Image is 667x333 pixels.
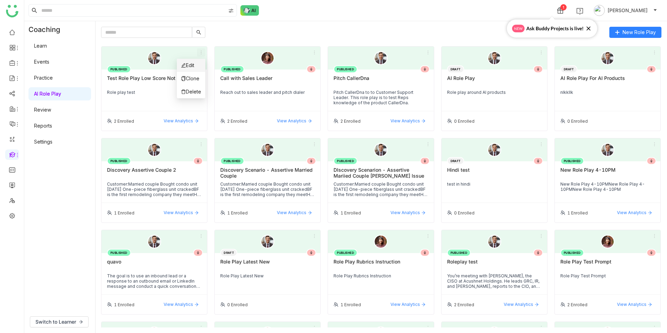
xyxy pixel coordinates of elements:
button: View Analytics [388,117,428,125]
div: PUBLISHED [560,157,584,165]
span: View Analytics [390,210,420,216]
span: View Analytics [617,301,647,308]
a: AI Role Play [34,91,61,97]
div: PUBLISHED [447,249,471,257]
img: neutral.png [487,51,501,65]
button: New Role Play [609,27,661,38]
div: 1 Enrolled [114,210,134,216]
div: nlkkllk [560,90,655,95]
span: View Analytics [617,210,647,216]
div: PUBLISHED [107,249,131,257]
img: neutral.png [261,235,274,249]
button: View Analytics [274,209,315,217]
a: Reports [34,123,52,129]
div: PUBLISHED [560,249,584,257]
a: Events [34,59,49,65]
img: avatar [594,5,605,16]
div: Customer:Married couple Bought condo unit [DATE] One-piece fiberglass unit crackedBF is the first... [333,181,428,197]
div: PUBLISHED [220,65,244,73]
button: View Analytics [161,209,201,217]
button: View Analytics [388,300,428,309]
img: male.png [261,143,274,157]
img: male.png [374,143,388,157]
div: 2 Enrolled [567,302,587,307]
div: DRAFT [220,249,237,257]
a: Practice [34,75,53,81]
div: Role Play Latest New [220,273,315,278]
span: New Role Play [623,29,656,36]
img: logo [6,5,18,17]
div: DRAFT [447,157,464,165]
img: neutral.png [487,143,501,157]
div: quavo [107,259,201,270]
div: Test Role Play Low Score Not Worked [107,75,201,87]
button: View Analytics [388,209,428,217]
button: Switch to Learner [30,316,89,327]
div: Call with Sales Leader [220,75,315,87]
div: PUBLISHED [220,157,244,165]
div: 1 Enrolled [340,302,361,307]
img: male.png [147,51,161,65]
div: Coaching [24,21,71,38]
span: Clone [181,75,199,82]
a: Learn [34,43,47,49]
div: 0 Enrolled [454,119,475,124]
img: male.png [374,51,388,65]
div: 1 [560,4,567,10]
button: View Analytics [501,300,542,309]
span: Ask Buddy Projects is live! [526,25,584,32]
div: 0 Enrolled [567,119,588,124]
div: Role play around AI products [447,90,542,95]
button: View Analytics [161,300,201,309]
a: Review [34,107,51,113]
span: Edit [181,62,194,69]
div: Roleplay test [447,259,542,270]
div: 1 Enrolled [340,210,361,216]
div: Hindi test [447,167,542,179]
img: male.png [601,143,615,157]
span: View Analytics [390,118,420,124]
button: View Analytics [274,117,315,125]
button: View Analytics [614,209,655,217]
button: [PERSON_NAME] [592,5,659,16]
div: Role Play Latest New [220,259,315,270]
div: DRAFT [447,65,464,73]
img: female.png [601,235,615,249]
a: Settings [34,139,52,145]
img: female.png [374,235,388,249]
span: View Analytics [164,210,193,216]
div: PUBLISHED [333,249,357,257]
div: 1 Enrolled [227,210,248,216]
span: View Analytics [390,301,420,308]
span: View Analytics [277,210,306,216]
div: PUBLISHED [107,157,131,165]
span: View Analytics [504,301,533,308]
div: New Role Play 4-10PM [560,167,655,179]
div: Customer:Married couple Bought condo unit [DATE] One-piece fiberglass unit crackedBF is the first... [220,181,315,197]
img: male.png [147,235,161,249]
img: male.png [487,235,501,249]
img: search-type.svg [228,8,234,14]
div: 0 Enrolled [227,302,248,307]
span: Switch to Learner [35,318,76,326]
div: Customer:Married couple Bought condo unit [DATE] One-piece fiberglass unit crackedBF is the first... [107,181,201,197]
div: You’re meeting with [PERSON_NAME], the CISO at Acushnet Holdings. He leads GRC, IR, and [PERSON_N... [447,273,542,289]
img: neutral.png [601,51,615,65]
div: 1 Enrolled [567,210,588,216]
button: View Analytics [614,300,655,309]
span: Delete [181,88,201,96]
div: Role Play Rubrics Instruction [333,273,428,278]
span: View Analytics [164,118,193,124]
div: 0 Enrolled [454,210,475,216]
div: Role Play Rubrics Instruction [333,259,428,270]
img: ask-buddy-normal.svg [240,5,259,16]
div: Pitch CallerDna [333,75,428,87]
span: View Analytics [277,118,306,124]
div: PUBLISHED [333,157,357,165]
div: 2 Enrolled [340,119,361,124]
div: AI Role Play [447,75,542,87]
div: Pitch CallerDna to to Customer Support Leader. This role play is to test Reps knowledge of the pr... [333,90,428,105]
div: New Role Play 4-10PMNew Role Play 4-10PMNew Role Play 4-10PM [560,181,655,192]
img: help.svg [576,8,583,15]
img: female.png [261,51,274,65]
